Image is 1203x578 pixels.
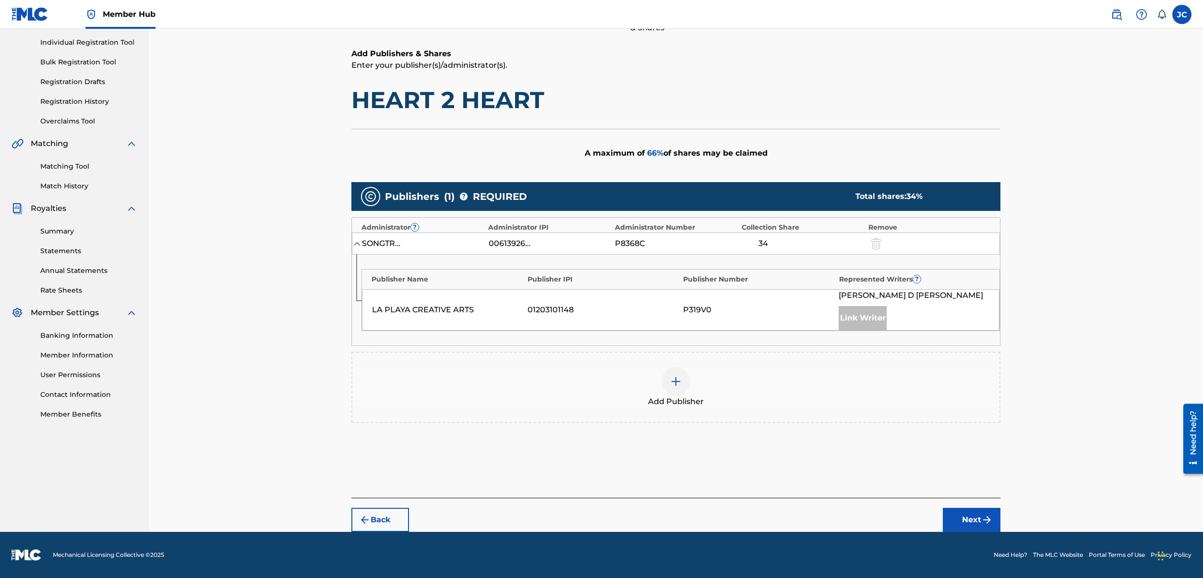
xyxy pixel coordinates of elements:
iframe: Resource Center [1176,400,1203,478]
p: Enter your publisher(s)/administrator(s). [351,60,1000,71]
a: Statements [40,246,137,256]
span: ? [460,193,468,200]
a: Portal Terms of Use [1089,551,1145,559]
a: Match History [40,181,137,191]
img: expand [126,203,137,214]
img: logo [12,549,41,561]
h6: Add Publishers & Shares [351,48,1000,60]
div: Collection Share [742,222,864,233]
a: Overclaims Tool [40,116,137,126]
div: Administrator IPI [488,222,610,233]
div: Administrator Number [615,222,737,233]
div: Administrator [361,222,483,233]
a: Registration Drafts [40,77,137,87]
div: Help [1132,5,1151,24]
span: Matching [31,138,68,149]
img: Member Settings [12,307,23,319]
span: Royalties [31,203,66,214]
a: Privacy Policy [1151,551,1191,559]
img: Top Rightsholder [85,9,97,20]
div: A maximum of of shares may be claimed [351,129,1000,177]
span: ( 1 ) [444,189,455,204]
a: Member Information [40,350,137,360]
div: 01203101148 [528,304,678,316]
span: Member Settings [31,307,99,319]
span: 66 % [647,148,663,158]
div: Publisher Number [683,274,834,284]
div: LA PLAYA CREATIVE ARTS [372,304,523,316]
a: Need Help? [994,551,1027,559]
a: Contact Information [40,390,137,400]
button: Back [351,508,409,532]
iframe: Chat Widget [1155,532,1203,578]
div: User Menu [1172,5,1191,24]
img: expand [126,138,137,149]
span: REQUIRED [473,189,527,204]
img: search [1111,9,1122,20]
h1: HEART 2 HEART [351,86,1000,114]
span: Mechanical Licensing Collective © 2025 [53,551,164,559]
a: The MLC Website [1033,551,1083,559]
div: P319V0 [683,304,834,316]
img: f7272a7cc735f4ea7f67.svg [981,514,993,526]
a: User Permissions [40,370,137,380]
span: ? [913,275,921,283]
a: Matching Tool [40,161,137,172]
img: expand [126,307,137,319]
a: Individual Registration Tool [40,37,137,48]
a: Bulk Registration Tool [40,57,137,67]
img: 7ee5dd4eb1f8a8e3ef2f.svg [359,514,371,526]
div: Publisher Name [372,274,523,284]
a: Member Benefits [40,409,137,419]
a: Banking Information [40,331,137,341]
img: Matching [12,138,24,149]
a: Registration History [40,97,137,107]
img: expand-cell-toggle [352,239,362,248]
div: Represented Writers [839,274,990,284]
img: add [670,376,682,387]
div: Total shares: [855,191,981,202]
span: [PERSON_NAME] D [PERSON_NAME] [839,290,983,301]
div: Drag [1158,541,1164,570]
a: Annual Statements [40,266,137,276]
span: ? [411,223,419,231]
a: Rate Sheets [40,285,137,295]
a: Summary [40,226,137,236]
div: Notifications [1157,10,1167,19]
img: publishers [365,191,376,202]
span: 34 % [906,192,923,201]
img: Royalties [12,203,23,214]
div: Publisher IPI [528,274,679,284]
span: Member Hub [103,9,156,20]
button: Next [943,508,1000,532]
div: Remove [868,222,990,233]
a: Public Search [1107,5,1126,24]
img: MLC Logo [12,7,48,21]
span: Add Publisher [648,396,704,407]
img: help [1136,9,1147,20]
span: Publishers [385,189,439,204]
